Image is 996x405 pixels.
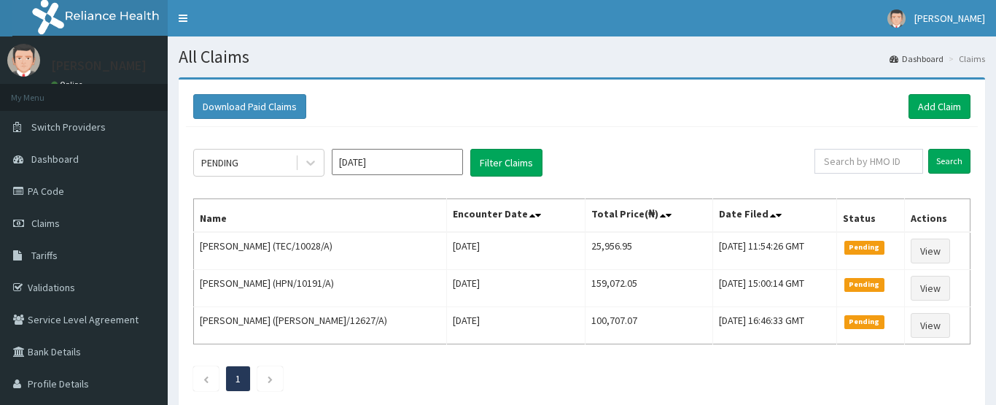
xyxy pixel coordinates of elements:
a: View [911,313,950,338]
td: [PERSON_NAME] ([PERSON_NAME]/12627/A) [194,307,447,344]
div: PENDING [201,155,238,170]
p: [PERSON_NAME] [51,59,147,72]
a: Online [51,80,86,90]
img: User Image [887,9,906,28]
span: Dashboard [31,153,79,166]
span: Switch Providers [31,120,106,134]
td: [DATE] 11:54:26 GMT [713,232,837,270]
a: View [911,239,950,263]
input: Search [928,149,970,174]
span: Pending [844,241,884,254]
h1: All Claims [179,47,985,66]
td: [PERSON_NAME] (HPN/10191/A) [194,270,447,307]
td: [DATE] 15:00:14 GMT [713,270,837,307]
input: Search by HMO ID [814,149,923,174]
a: Next page [267,372,273,385]
a: Previous page [203,372,209,385]
td: [DATE] 16:46:33 GMT [713,307,837,344]
li: Claims [945,53,985,65]
th: Total Price(₦) [585,199,713,233]
input: Select Month and Year [332,149,463,175]
th: Date Filed [713,199,837,233]
button: Download Paid Claims [193,94,306,119]
img: User Image [7,44,40,77]
th: Status [837,199,905,233]
td: [DATE] [446,232,585,270]
th: Encounter Date [446,199,585,233]
button: Filter Claims [470,149,542,177]
span: [PERSON_NAME] [914,12,985,25]
span: Pending [844,278,884,291]
td: 100,707.07 [585,307,713,344]
a: View [911,276,950,301]
th: Name [194,199,447,233]
td: [DATE] [446,270,585,307]
span: Claims [31,217,60,230]
td: [PERSON_NAME] (TEC/10028/A) [194,232,447,270]
td: 25,956.95 [585,232,713,270]
a: Dashboard [890,53,944,65]
td: [DATE] [446,307,585,344]
span: Pending [844,315,884,328]
a: Add Claim [909,94,970,119]
td: 159,072.05 [585,270,713,307]
a: Page 1 is your current page [236,372,241,385]
th: Actions [905,199,970,233]
span: Tariffs [31,249,58,262]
